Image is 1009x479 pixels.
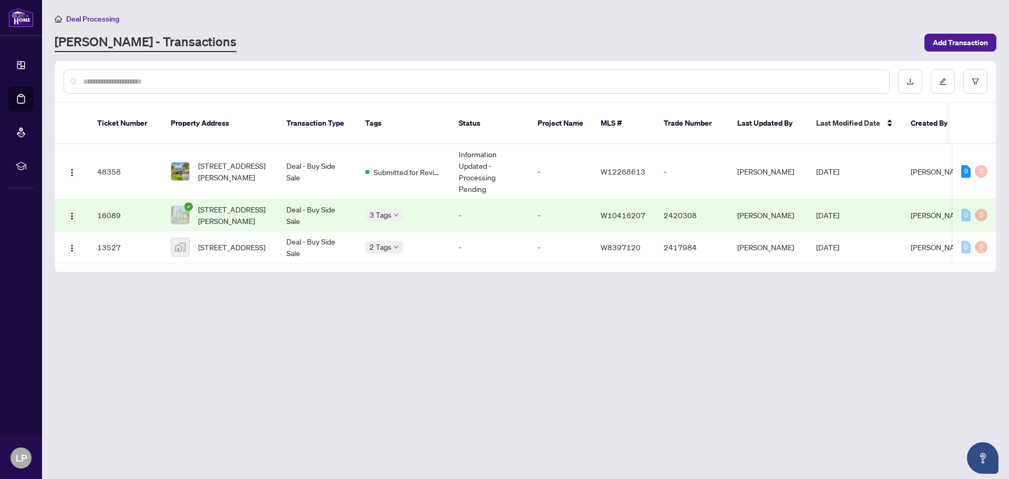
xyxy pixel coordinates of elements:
th: Created By [902,103,965,144]
span: [DATE] [816,242,839,252]
th: Property Address [162,103,278,144]
th: Last Updated By [729,103,808,144]
button: download [898,69,922,94]
img: thumbnail-img [171,162,189,180]
span: W12268613 [601,167,645,176]
td: [PERSON_NAME] [729,144,808,199]
span: check-circle [184,202,193,211]
span: [PERSON_NAME] [911,210,967,220]
td: 2420308 [655,199,729,231]
span: [STREET_ADDRESS][PERSON_NAME] [198,160,270,183]
div: 9 [961,165,971,178]
th: Tags [357,103,450,144]
span: [STREET_ADDRESS] [198,241,265,253]
td: Deal - Buy Side Sale [278,199,357,231]
th: Last Modified Date [808,103,902,144]
td: Information Updated - Processing Pending [450,144,529,199]
img: Logo [68,212,76,220]
div: 0 [961,241,971,253]
button: Logo [64,239,80,256]
th: Transaction Type [278,103,357,144]
img: Logo [68,168,76,177]
span: W10416207 [601,210,645,220]
span: [DATE] [816,210,839,220]
td: 13527 [89,231,162,263]
td: [PERSON_NAME] [729,231,808,263]
span: down [394,244,399,250]
span: download [907,78,914,85]
img: logo [8,8,34,27]
button: filter [963,69,987,94]
button: edit [931,69,955,94]
td: [PERSON_NAME] [729,199,808,231]
td: - [450,231,529,263]
span: Add Transaction [933,34,988,51]
span: Submitted for Review [374,166,442,178]
td: - [450,199,529,231]
button: Logo [64,163,80,180]
th: Status [450,103,529,144]
td: 48358 [89,144,162,199]
span: Deal Processing [66,14,119,24]
span: [DATE] [816,167,839,176]
span: down [394,212,399,218]
span: [PERSON_NAME] [911,167,967,176]
th: Trade Number [655,103,729,144]
img: thumbnail-img [171,238,189,256]
td: - [529,144,592,199]
span: LP [16,451,27,465]
div: 0 [975,241,987,253]
td: - [529,199,592,231]
th: Project Name [529,103,592,144]
span: Last Modified Date [816,117,880,129]
td: - [529,231,592,263]
button: Logo [64,207,80,223]
td: 2417984 [655,231,729,263]
span: [STREET_ADDRESS][PERSON_NAME] [198,203,270,227]
td: - [655,144,729,199]
span: 3 Tags [369,209,392,221]
div: 0 [975,165,987,178]
th: MLS # [592,103,655,144]
span: 2 Tags [369,241,392,253]
div: 0 [961,209,971,221]
img: thumbnail-img [171,206,189,224]
img: Logo [68,244,76,252]
td: 16089 [89,199,162,231]
span: W8397120 [601,242,641,252]
button: Open asap [967,442,998,474]
th: Ticket Number [89,103,162,144]
div: 0 [975,209,987,221]
span: edit [939,78,946,85]
a: [PERSON_NAME] - Transactions [55,33,236,52]
span: [PERSON_NAME] [911,242,967,252]
span: home [55,15,62,23]
td: Deal - Buy Side Sale [278,144,357,199]
span: filter [972,78,979,85]
button: Add Transaction [924,34,996,52]
td: Deal - Buy Side Sale [278,231,357,263]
